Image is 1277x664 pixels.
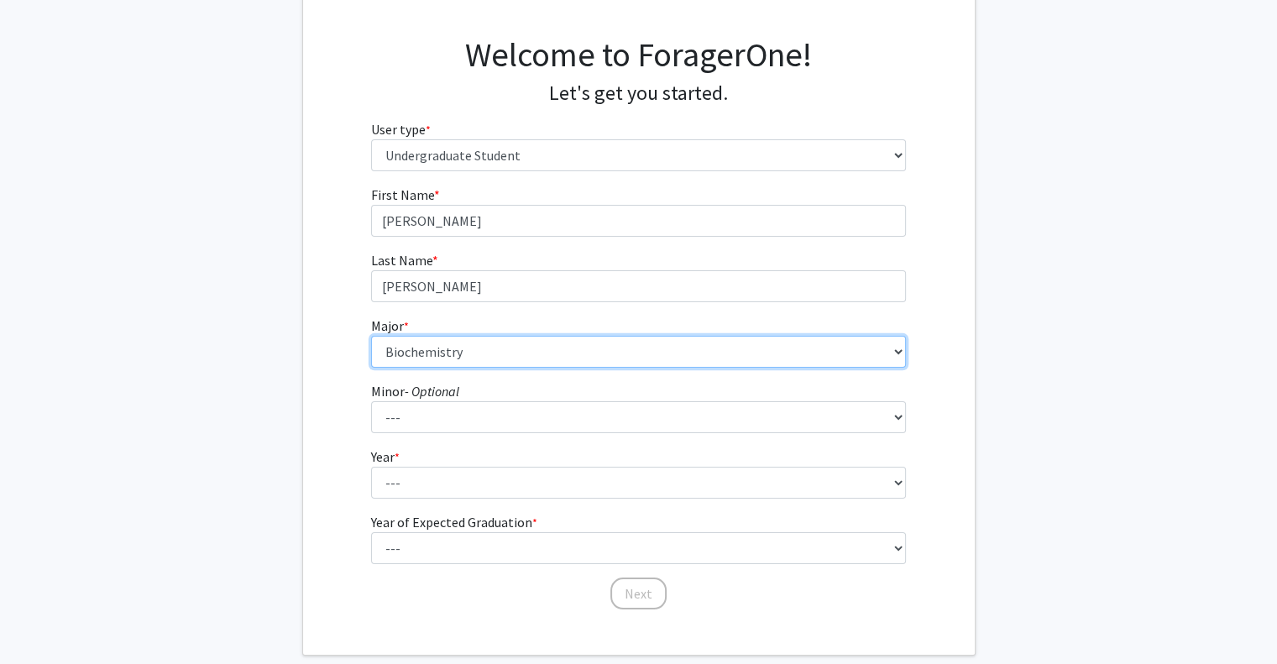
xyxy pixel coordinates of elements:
span: Last Name [371,252,432,269]
label: Major [371,316,409,336]
iframe: Chat [13,588,71,651]
label: Year [371,447,400,467]
label: Year of Expected Graduation [371,512,537,532]
button: Next [610,578,667,609]
h1: Welcome to ForagerOne! [371,34,906,75]
h4: Let's get you started. [371,81,906,106]
label: User type [371,119,431,139]
label: Minor [371,381,459,401]
i: - Optional [405,383,459,400]
span: First Name [371,186,434,203]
